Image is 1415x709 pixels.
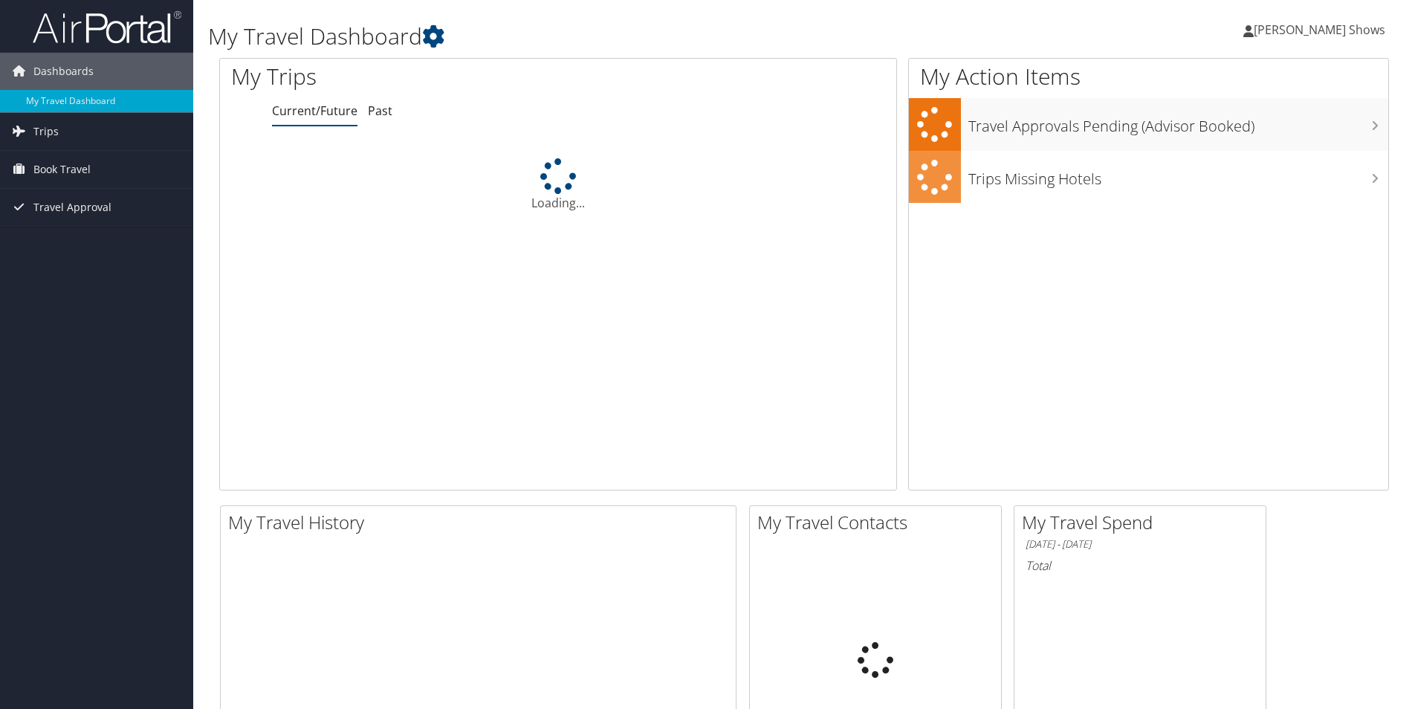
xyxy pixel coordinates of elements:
h2: My Travel Spend [1022,510,1266,535]
span: Travel Approval [33,189,111,226]
h6: [DATE] - [DATE] [1026,537,1254,551]
a: Current/Future [272,103,357,119]
a: [PERSON_NAME] Shows [1243,7,1400,52]
h1: My Action Items [909,61,1388,92]
a: Past [368,103,392,119]
h1: My Trips [231,61,603,92]
h1: My Travel Dashboard [208,21,1003,52]
span: [PERSON_NAME] Shows [1254,22,1385,38]
h2: My Travel History [228,510,736,535]
a: Trips Missing Hotels [909,151,1388,204]
span: Dashboards [33,53,94,90]
img: airportal-logo.png [33,10,181,45]
a: Travel Approvals Pending (Advisor Booked) [909,98,1388,151]
h6: Total [1026,557,1254,574]
h3: Travel Approvals Pending (Advisor Booked) [968,109,1388,137]
div: Loading... [220,158,896,212]
span: Book Travel [33,151,91,188]
h2: My Travel Contacts [757,510,1001,535]
span: Trips [33,113,59,150]
h3: Trips Missing Hotels [968,161,1388,190]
